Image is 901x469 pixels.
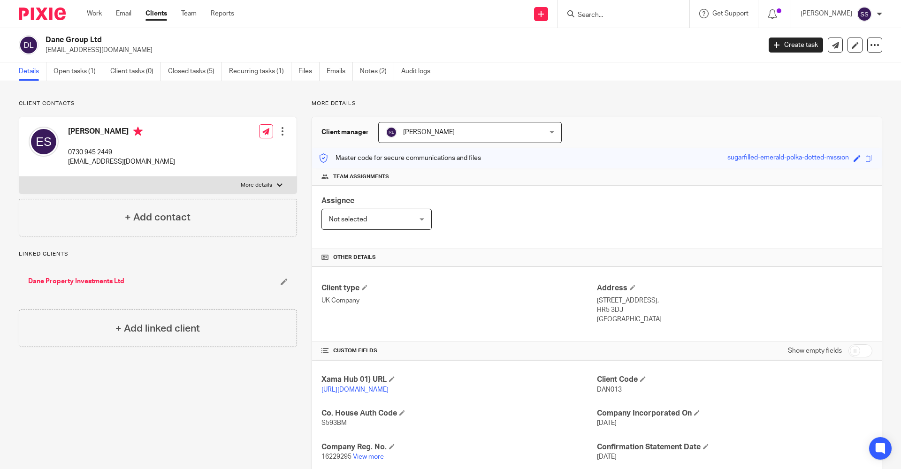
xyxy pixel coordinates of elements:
[19,100,297,107] p: Client contacts
[321,386,389,393] a: [URL][DOMAIN_NAME]
[403,129,455,136] span: [PERSON_NAME]
[19,8,66,20] img: Pixie
[321,296,597,305] p: UK Company
[115,321,200,336] h4: + Add linked client
[727,153,849,164] div: sugarfilled-emerald-polka-dotted-mission
[145,9,167,18] a: Clients
[29,127,59,157] img: svg%3E
[321,128,369,137] h3: Client manager
[597,315,872,324] p: [GEOGRAPHIC_DATA]
[298,62,320,81] a: Files
[769,38,823,53] a: Create task
[597,408,872,418] h4: Company Incorporated On
[597,305,872,315] p: HR5 3DJ
[321,420,347,426] span: S593BM
[327,62,353,81] a: Emails
[353,454,384,460] a: View more
[597,420,617,426] span: [DATE]
[401,62,437,81] a: Audit logs
[597,375,872,385] h4: Client Code
[321,347,597,355] h4: CUSTOM FIELDS
[116,9,131,18] a: Email
[321,454,351,460] span: 16229295
[712,10,748,17] span: Get Support
[321,408,597,418] h4: Co. House Auth Code
[321,442,597,452] h4: Company Reg. No.
[386,127,397,138] img: svg%3E
[597,454,617,460] span: [DATE]
[46,35,613,45] h2: Dane Group Ltd
[211,9,234,18] a: Reports
[28,277,124,286] a: Dane Property Investments Ltd
[68,148,175,157] p: 0730 945 2449
[19,250,297,258] p: Linked clients
[321,375,597,385] h4: Xama Hub 01) URL
[333,173,389,181] span: Team assignments
[333,254,376,261] span: Other details
[229,62,291,81] a: Recurring tasks (1)
[360,62,394,81] a: Notes (2)
[125,210,191,225] h4: + Add contact
[801,9,852,18] p: [PERSON_NAME]
[110,62,161,81] a: Client tasks (0)
[597,283,872,293] h4: Address
[19,62,46,81] a: Details
[133,127,143,136] i: Primary
[597,296,872,305] p: [STREET_ADDRESS],
[788,346,842,356] label: Show empty fields
[68,127,175,138] h4: [PERSON_NAME]
[321,283,597,293] h4: Client type
[597,386,622,393] span: DAN013
[46,45,755,55] p: [EMAIL_ADDRESS][DOMAIN_NAME]
[68,157,175,166] p: [EMAIL_ADDRESS][DOMAIN_NAME]
[312,100,882,107] p: More details
[577,11,661,20] input: Search
[319,153,481,163] p: Master code for secure communications and files
[87,9,102,18] a: Work
[19,35,38,55] img: svg%3E
[241,182,272,189] p: More details
[597,442,872,452] h4: Confirmation Statement Date
[53,62,103,81] a: Open tasks (1)
[181,9,197,18] a: Team
[857,7,872,22] img: svg%3E
[168,62,222,81] a: Closed tasks (5)
[329,216,367,223] span: Not selected
[321,197,354,204] span: Assignee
